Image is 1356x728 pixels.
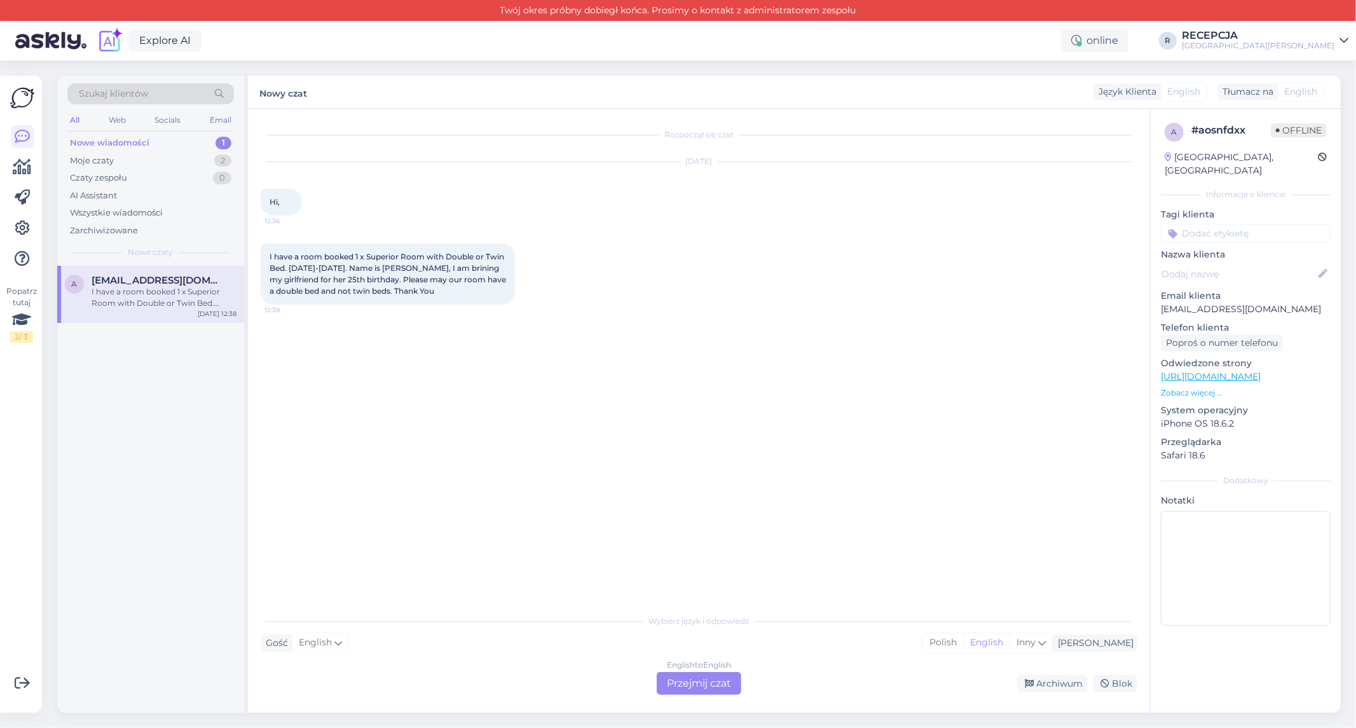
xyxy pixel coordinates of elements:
[198,309,236,319] div: [DATE] 12:38
[1161,449,1331,462] p: Safari 18.6
[1167,85,1200,99] span: English
[207,112,234,128] div: Email
[1191,123,1271,138] div: # aosnfdxx
[1161,267,1316,281] input: Dodaj nazwę
[259,83,307,100] label: Nowy czat
[1161,321,1331,334] p: Telefon klienta
[1182,31,1334,41] div: RECEPCJA
[1182,31,1348,51] a: RECEPCJA[GEOGRAPHIC_DATA][PERSON_NAME]
[1017,636,1036,648] span: Inny
[1061,29,1128,52] div: online
[216,137,231,149] div: 1
[963,633,1010,652] div: English
[1053,636,1133,650] div: [PERSON_NAME]
[92,275,224,286] span: aliciaparrymbro@gmail.com
[79,87,148,100] span: Szukaj klientów
[923,633,963,652] div: Polish
[1159,32,1177,50] div: R
[1093,85,1156,99] div: Język Klienta
[299,636,332,650] span: English
[261,636,288,650] div: Gość
[152,112,183,128] div: Socials
[72,279,78,289] span: a
[667,659,731,671] div: English to English
[1161,404,1331,417] p: System operacyjny
[1271,123,1327,137] span: Offline
[1165,151,1318,177] div: [GEOGRAPHIC_DATA], [GEOGRAPHIC_DATA]
[70,137,149,149] div: Nowe wiadomości
[1161,371,1261,382] a: [URL][DOMAIN_NAME]
[70,172,127,184] div: Czaty zespołu
[10,285,33,343] div: Popatrz tutaj
[128,30,202,52] a: Explore AI
[10,86,34,110] img: Askly Logo
[214,155,231,167] div: 2
[1161,436,1331,449] p: Przeglądarka
[1161,494,1331,507] p: Notatki
[1161,475,1331,486] div: Dodatkowy
[1172,127,1177,137] span: a
[70,155,114,167] div: Moje czaty
[1161,417,1331,430] p: iPhone OS 18.6.2
[1182,41,1334,51] div: [GEOGRAPHIC_DATA][PERSON_NAME]
[1161,208,1331,221] p: Tagi klienta
[1161,189,1331,200] div: Informacje o kliencie
[128,247,174,258] span: Nowe czaty
[213,172,231,184] div: 0
[1161,357,1331,370] p: Odwiedzone strony
[270,252,508,296] span: I have a room booked 1 x Superior Room with Double or Twin Bed. [DATE]-[DATE]. Name is [PERSON_NA...
[657,672,741,695] div: Przejmij czat
[1093,675,1137,692] div: Blok
[1017,675,1088,692] div: Archiwum
[97,27,123,54] img: explore-ai
[70,224,138,237] div: Zarchiwizowane
[1161,303,1331,316] p: [EMAIL_ADDRESS][DOMAIN_NAME]
[1161,289,1331,303] p: Email klienta
[67,112,82,128] div: All
[1161,387,1331,399] p: Zobacz więcej ...
[1161,334,1283,352] div: Poproś o numer telefonu
[70,207,163,219] div: Wszystkie wiadomości
[261,156,1137,167] div: [DATE]
[264,305,312,315] span: 12:38
[1161,224,1331,243] input: Dodać etykietę
[106,112,128,128] div: Web
[1217,85,1273,99] div: Tłumacz na
[92,286,236,309] div: I have a room booked 1 x Superior Room with Double or Twin Bed. [DATE]-[DATE]. Name is [PERSON_NA...
[1284,85,1317,99] span: English
[70,189,117,202] div: AI Assistant
[261,615,1137,627] div: Wybierz język i odpowiedz
[1161,248,1331,261] p: Nazwa klienta
[10,331,33,343] div: 2 / 3
[270,197,280,207] span: Hi,
[264,216,312,226] span: 12:36
[261,129,1137,141] div: Rozpoczął się czat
